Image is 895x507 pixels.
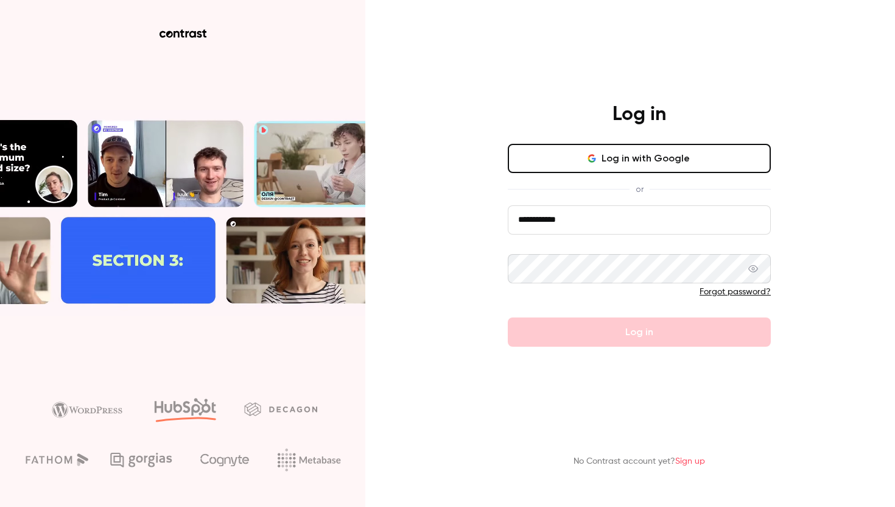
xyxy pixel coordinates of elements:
p: No Contrast account yet? [574,455,705,468]
a: Sign up [675,457,705,466]
span: or [630,183,650,196]
img: decagon [244,402,317,416]
h4: Log in [612,102,666,127]
button: Log in with Google [508,144,771,173]
a: Forgot password? [700,288,771,296]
